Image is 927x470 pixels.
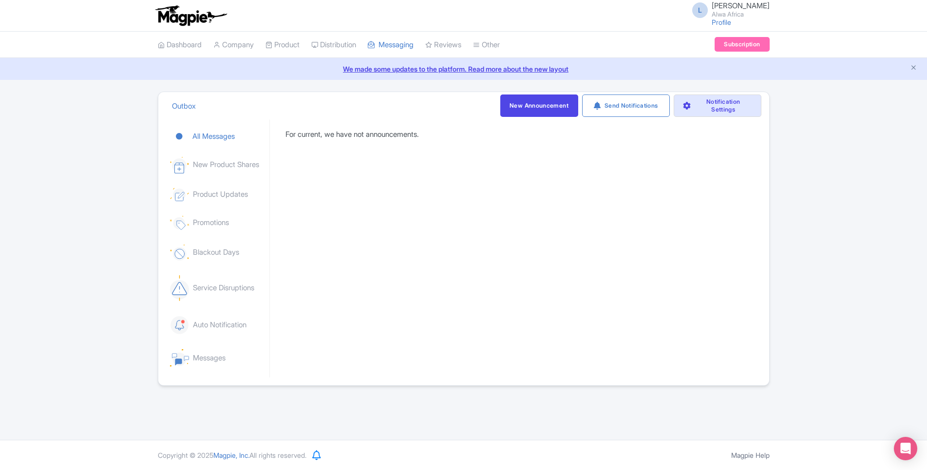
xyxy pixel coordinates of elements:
[153,5,228,26] img: logo-ab69f6fb50320c5b225c76a69d11143b.png
[170,188,189,201] img: icon-product-update-passive-d8b36680673ce2f1c1093c6d3d9e0655.svg
[170,308,265,342] a: Auto Notification
[158,32,202,58] a: Dashboard
[170,208,265,238] a: Promotions
[910,63,917,74] button: Close announcement
[170,341,265,375] a: Messages
[715,37,769,52] a: Subscription
[712,18,731,26] a: Profile
[6,64,921,74] a: We made some updates to the platform. Read more about the new layout
[172,93,196,120] a: Outbox
[368,32,414,58] a: Messaging
[686,2,770,18] a: L [PERSON_NAME] Alwa Africa
[170,275,189,301] img: icon-service-disruption-passive-d53cc9fb2ac501153ed424a81dd5f4a8.svg
[170,180,265,209] a: Product Updates
[894,437,917,460] div: Open Intercom Messenger
[170,267,265,308] a: Service Disruptions
[731,451,770,459] a: Magpie Help
[582,94,670,117] a: Send Notifications
[170,316,189,335] img: icon-auto-notification-passive-90f0fc5d3ac5efac254e4ceb20dbff71.svg
[170,349,189,367] img: icon-general-message-passive-dced38b8be14f6433371365708243c1d.svg
[692,2,708,18] span: L
[265,32,300,58] a: Product
[170,244,189,261] img: icon-blocked-days-passive-0febe7090a5175195feee36c38de928a.svg
[170,237,265,268] a: Blackout Days
[425,32,461,58] a: Reviews
[152,450,312,460] div: Copyright © 2025 All rights reserved.
[500,94,578,117] a: New Announcement
[311,32,356,58] a: Distribution
[170,216,189,230] img: icon-new-promotion-passive-97cfc8a2a1699b87f57f1e372f5c4344.svg
[213,32,254,58] a: Company
[712,11,770,18] small: Alwa Africa
[674,94,761,117] a: Notification Settings
[285,129,419,140] p: For current, we have not announcements.
[170,149,265,181] a: New Product Shares
[473,32,500,58] a: Other
[712,1,770,10] span: [PERSON_NAME]
[170,123,265,150] a: All Messages
[213,451,249,459] span: Magpie, Inc.
[170,157,189,173] img: icon-share-products-passive-586cf1afebc7ee56cd27c2962df33887.svg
